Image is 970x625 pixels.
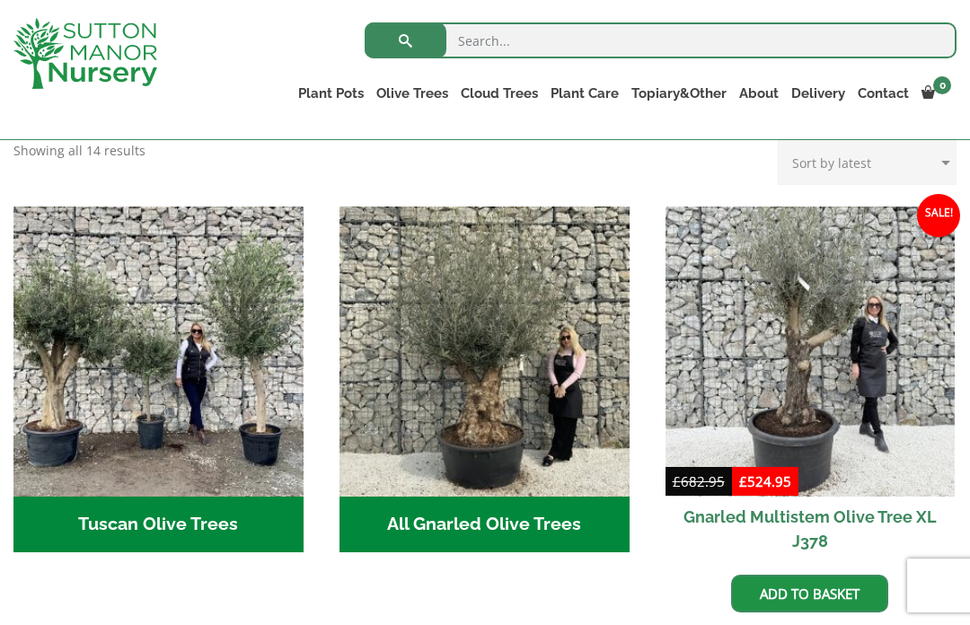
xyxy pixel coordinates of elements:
a: Plant Pots [292,81,370,106]
a: Topiary&Other [625,81,733,106]
span: £ [739,472,747,490]
h2: Gnarled Multistem Olive Tree XL J378 [666,497,956,561]
span: 0 [933,76,951,94]
a: Visit product category Tuscan Olive Trees [13,207,304,551]
h2: All Gnarled Olive Trees [339,497,630,552]
a: Visit product category All Gnarled Olive Trees [339,207,630,551]
a: Add to basket: “Gnarled Multistem Olive Tree XL J378” [731,575,888,612]
input: Search... [365,22,957,58]
bdi: 524.95 [739,472,791,490]
span: Sale! [917,194,960,237]
select: Shop order [778,140,957,185]
img: All Gnarled Olive Trees [339,207,630,497]
a: About [733,81,785,106]
bdi: 682.95 [673,472,725,490]
a: Sale! Gnarled Multistem Olive Tree XL J378 [666,207,956,561]
span: £ [673,472,681,490]
a: 0 [915,81,957,106]
a: Cloud Trees [454,81,544,106]
p: Showing all 14 results [13,140,145,162]
img: Tuscan Olive Trees [13,207,304,497]
a: Olive Trees [370,81,454,106]
img: logo [13,18,157,89]
a: Contact [851,81,915,106]
h2: Tuscan Olive Trees [13,497,304,552]
a: Delivery [785,81,851,106]
img: Gnarled Multistem Olive Tree XL J378 [666,207,956,497]
a: Plant Care [544,81,625,106]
